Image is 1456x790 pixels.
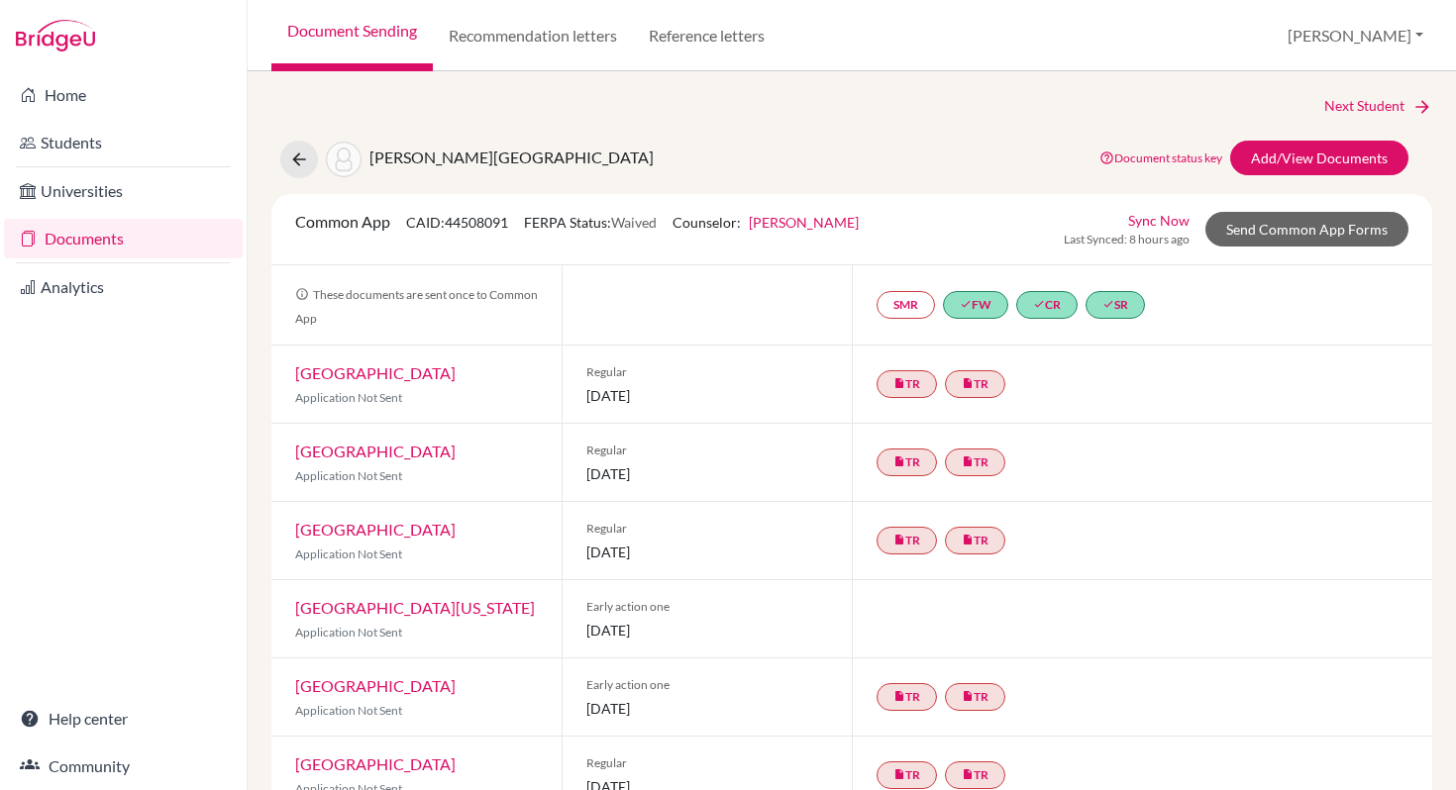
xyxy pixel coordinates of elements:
span: Common App [295,212,390,231]
a: [GEOGRAPHIC_DATA] [295,442,456,460]
button: [PERSON_NAME] [1279,17,1432,54]
a: doneSR [1086,291,1145,319]
a: Analytics [4,267,243,307]
i: done [1033,298,1045,310]
i: insert_drive_file [962,768,974,780]
span: Regular [586,520,828,538]
a: Document status key [1099,150,1222,165]
a: [GEOGRAPHIC_DATA] [295,520,456,539]
a: insert_drive_fileTR [945,527,1005,554]
a: Community [4,746,243,786]
a: insert_drive_fileTR [877,761,937,789]
a: [GEOGRAPHIC_DATA] [295,363,456,382]
span: Early action one [586,598,828,616]
span: [DATE] [586,463,828,484]
a: Universities [4,171,243,211]
span: Regular [586,442,828,459]
a: Add/View Documents [1230,141,1408,175]
span: [DATE] [586,698,828,719]
a: insert_drive_fileTR [945,448,1005,476]
i: insert_drive_file [962,690,974,702]
span: [PERSON_NAME][GEOGRAPHIC_DATA] [369,148,654,166]
a: insert_drive_fileTR [945,370,1005,398]
i: insert_drive_file [962,534,974,545]
a: Next Student [1324,95,1432,117]
span: Application Not Sent [295,703,402,718]
a: [PERSON_NAME] [749,214,859,231]
span: [DATE] [586,542,828,562]
a: insert_drive_fileTR [877,527,937,554]
span: Application Not Sent [295,468,402,483]
span: Application Not Sent [295,390,402,405]
i: done [960,298,972,310]
a: Help center [4,699,243,739]
img: Bridge-U [16,20,95,51]
span: Waived [611,214,657,231]
a: doneCR [1016,291,1078,319]
a: Sync Now [1128,210,1190,231]
a: insert_drive_fileTR [877,683,937,711]
i: done [1102,298,1114,310]
span: [DATE] [586,620,828,641]
a: Home [4,75,243,115]
span: Last Synced: 8 hours ago [1064,231,1190,248]
i: insert_drive_file [893,455,905,467]
a: SMR [877,291,935,319]
i: insert_drive_file [893,768,905,780]
span: Regular [586,754,828,772]
i: insert_drive_file [962,377,974,389]
a: Students [4,123,243,162]
span: FERPA Status: [524,214,657,231]
i: insert_drive_file [893,690,905,702]
i: insert_drive_file [893,534,905,545]
a: [GEOGRAPHIC_DATA][US_STATE] [295,598,535,617]
a: doneFW [943,291,1008,319]
a: Send Common App Forms [1205,212,1408,247]
span: Regular [586,363,828,381]
a: insert_drive_fileTR [945,761,1005,789]
a: [GEOGRAPHIC_DATA] [295,676,456,695]
span: These documents are sent once to Common App [295,287,538,326]
span: Counselor: [673,214,859,231]
span: Early action one [586,676,828,694]
a: insert_drive_fileTR [877,370,937,398]
a: insert_drive_fileTR [877,448,937,476]
span: Application Not Sent [295,546,402,561]
a: insert_drive_fileTR [945,683,1005,711]
a: [GEOGRAPHIC_DATA] [295,754,456,773]
span: CAID: 44508091 [406,214,508,231]
a: Documents [4,219,243,258]
span: Application Not Sent [295,625,402,640]
i: insert_drive_file [962,455,974,467]
i: insert_drive_file [893,377,905,389]
span: [DATE] [586,385,828,406]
